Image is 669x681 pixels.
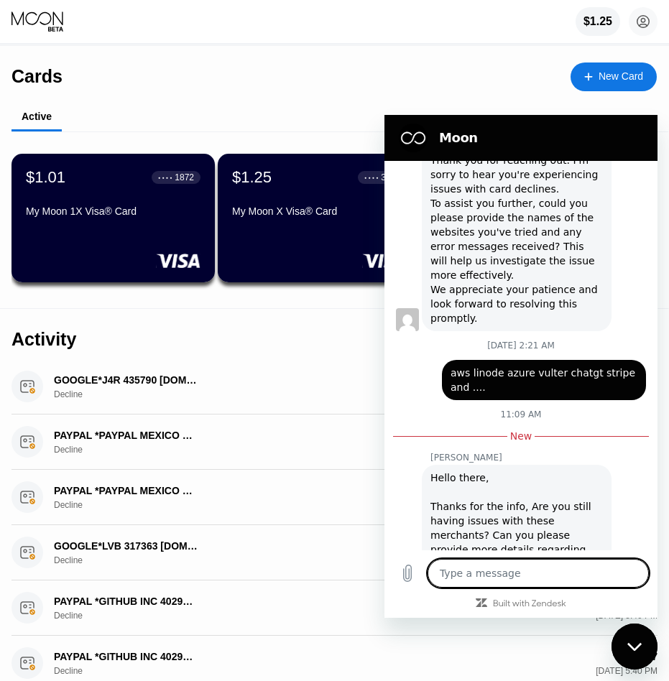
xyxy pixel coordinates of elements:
div: PAYPAL *PAYPAL MEXICO CITY MX [54,430,198,441]
div: GOOGLE*J4R 435790 [DOMAIN_NAME][URL][GEOGRAPHIC_DATA]Decline$1.95[DATE] 6:55 PM [11,359,658,414]
div: My Moon 1X Visa® Card [26,205,200,217]
div: Active [22,111,52,122]
div: 3266 [381,172,400,182]
div: Decline [54,611,126,621]
div: [DATE] 5:40 PM [596,666,658,676]
div: GOOGLE*LVB 317363 [DOMAIN_NAME][URL]Decline$1.17[DATE] 6:13 PM [11,525,658,580]
div: PAYPAL *GITHUB INC 4029357733 US [54,651,198,662]
div: Decline [54,445,126,455]
div: $1.01 [26,168,65,187]
div: $1.25● ● ● ●3266My Moon X Visa® Card [218,154,421,282]
div: Decline [54,666,126,676]
div: ● ● ● ● [364,175,379,180]
div: PAYPAL *PAYPAL MEXICO CITY MXDecline$0.27[DATE] 6:43 PM [11,414,658,470]
div: ● ● ● ● [158,175,172,180]
div: Decline [54,555,126,565]
div: 1872 [175,172,194,182]
div: Decline [54,500,126,510]
div: Cards [11,66,63,87]
div: $1.25 [583,15,612,28]
div: My Moon X Visa® Card [232,205,407,217]
div: PAYPAL *GITHUB INC 4029357733 US [54,596,198,607]
div: $1.01● ● ● ●1872My Moon 1X Visa® Card [11,154,215,282]
div: PAYPAL *PAYPAL MEXICO CITY MX [54,485,198,496]
iframe: Messaging window [384,115,658,618]
div: Decline [54,389,126,399]
div: GOOGLE*LVB 317363 [DOMAIN_NAME][URL] [54,540,198,552]
div: GOOGLE*J4R 435790 [DOMAIN_NAME][URL][GEOGRAPHIC_DATA] [54,374,198,386]
div: $1.25 [576,7,620,36]
div: New Card [599,70,643,83]
div: PAYPAL *PAYPAL MEXICO CITY MXDecline$0.27[DATE] 6:43 PM [11,470,658,525]
div: New Card [571,62,657,91]
div: $1.25 [232,168,272,187]
iframe: Button to launch messaging window, conversation in progress [612,624,658,670]
div: PAYPAL *GITHUB INC 4029357733 USDecline$10.47[DATE] 5:40 PM [11,580,658,636]
div: Activity [11,329,76,350]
